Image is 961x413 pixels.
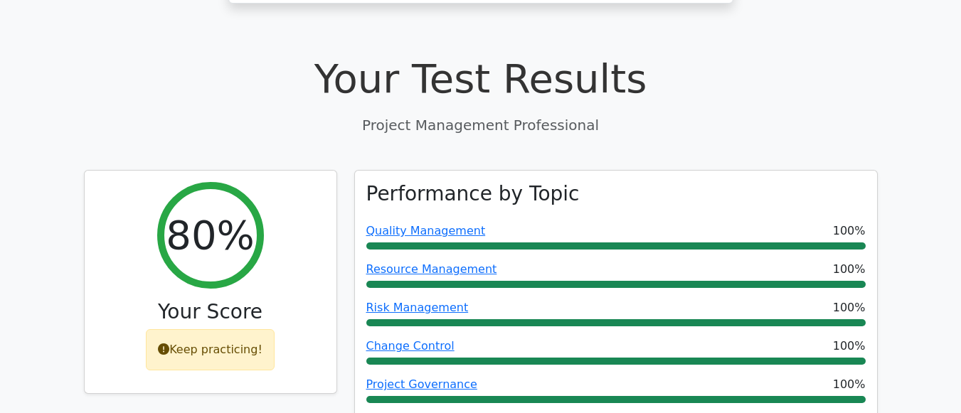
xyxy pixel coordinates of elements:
[833,376,866,393] span: 100%
[833,222,866,240] span: 100%
[366,377,477,391] a: Project Governance
[146,329,275,370] div: Keep practicing!
[833,299,866,316] span: 100%
[84,114,878,136] p: Project Management Professional
[166,211,254,259] h2: 80%
[96,300,325,324] h3: Your Score
[366,301,469,314] a: Risk Management
[366,339,455,353] a: Change Control
[366,182,580,206] h3: Performance by Topic
[833,338,866,355] span: 100%
[833,261,866,278] span: 100%
[366,262,497,276] a: Resource Management
[366,224,486,237] a: Quality Management
[84,55,878,102] h1: Your Test Results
